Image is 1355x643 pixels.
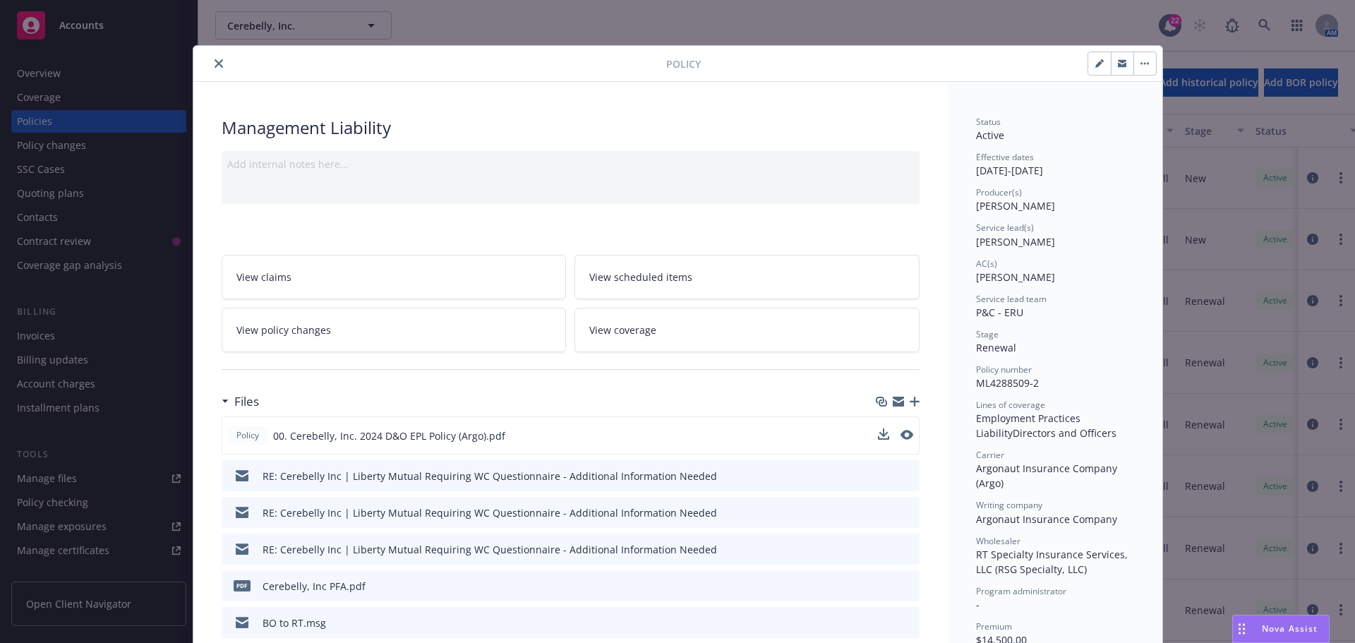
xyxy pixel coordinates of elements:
[589,270,692,284] span: View scheduled items
[666,56,701,71] span: Policy
[227,157,914,172] div: Add internal notes here...
[879,505,890,520] button: download file
[574,308,920,352] a: View coverage
[976,598,980,611] span: -
[976,341,1016,354] span: Renewal
[1232,615,1330,643] button: Nova Assist
[210,55,227,72] button: close
[976,620,1012,632] span: Premium
[234,429,262,442] span: Policy
[976,512,1117,526] span: Argonaut Insurance Company
[976,449,1004,461] span: Carrier
[901,615,914,630] button: preview file
[976,128,1004,142] span: Active
[976,399,1045,411] span: Lines of coverage
[263,505,717,520] div: RE: Cerebelly Inc | Liberty Mutual Requiring WC Questionnaire - Additional Information Needed
[263,542,717,557] div: RE: Cerebelly Inc | Liberty Mutual Requiring WC Questionnaire - Additional Information Needed
[234,392,259,411] h3: Files
[976,363,1032,375] span: Policy number
[976,116,1001,128] span: Status
[878,428,889,443] button: download file
[976,235,1055,248] span: [PERSON_NAME]
[976,585,1066,597] span: Program administrator
[976,462,1120,490] span: Argonaut Insurance Company (Argo)
[263,579,366,594] div: Cerebelly, Inc PFA.pdf
[976,222,1034,234] span: Service lead(s)
[901,505,914,520] button: preview file
[976,199,1055,212] span: [PERSON_NAME]
[976,258,997,270] span: AC(s)
[236,270,291,284] span: View claims
[879,615,890,630] button: download file
[1233,615,1251,642] div: Drag to move
[901,469,914,483] button: preview file
[976,306,1023,319] span: P&C - ERU
[222,255,567,299] a: View claims
[901,430,913,440] button: preview file
[234,580,251,591] span: pdf
[976,293,1047,305] span: Service lead team
[976,548,1131,576] span: RT Specialty Insurance Services, LLC (RSG Specialty, LLC)
[976,186,1022,198] span: Producer(s)
[976,151,1034,163] span: Effective dates
[878,428,889,440] button: download file
[263,469,717,483] div: RE: Cerebelly Inc | Liberty Mutual Requiring WC Questionnaire - Additional Information Needed
[1013,426,1116,440] span: Directors and Officers
[879,579,890,594] button: download file
[589,323,656,337] span: View coverage
[263,615,326,630] div: BO to RT.msg
[222,308,567,352] a: View policy changes
[879,542,890,557] button: download file
[574,255,920,299] a: View scheduled items
[901,542,914,557] button: preview file
[976,411,1083,440] span: Employment Practices Liability
[976,328,999,340] span: Stage
[273,428,505,443] span: 00. Cerebelly, Inc. 2024 D&O EPL Policy (Argo).pdf
[879,469,890,483] button: download file
[901,428,913,443] button: preview file
[901,579,914,594] button: preview file
[976,499,1042,511] span: Writing company
[976,151,1134,178] div: [DATE] - [DATE]
[976,535,1020,547] span: Wholesaler
[222,116,920,140] div: Management Liability
[976,270,1055,284] span: [PERSON_NAME]
[236,323,331,337] span: View policy changes
[1262,623,1318,635] span: Nova Assist
[976,376,1039,390] span: ML4288509-2
[222,392,259,411] div: Files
